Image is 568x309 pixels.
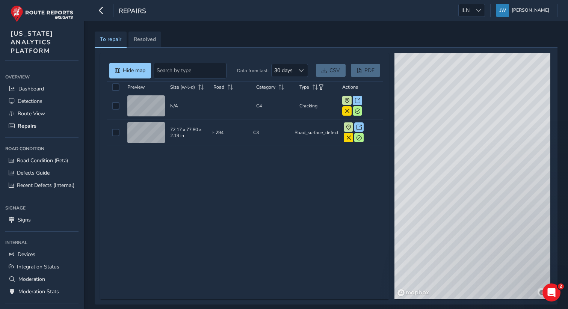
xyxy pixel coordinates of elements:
[100,37,121,42] span: To repair
[5,237,79,248] div: Internal
[5,120,79,132] a: Repairs
[18,276,45,283] span: Moderation
[5,261,79,273] a: Integration Status
[123,67,145,74] span: Hide map
[109,63,151,78] button: Hide map
[5,179,79,191] a: Recent Defects (Internal)
[5,107,79,120] a: Route View
[272,64,295,77] span: 30 days
[18,251,35,258] span: Devices
[5,83,79,95] a: Dashboard
[17,263,59,270] span: Integration Status
[5,248,79,261] a: Devices
[17,169,50,176] span: Defects Guide
[18,216,31,223] span: Signs
[5,95,79,107] a: Detections
[5,154,79,167] a: Road Condition (Beta)
[459,4,472,17] span: ILN
[134,37,156,42] span: Resolved
[299,84,309,90] span: Type
[319,84,324,90] button: Filter
[5,202,79,214] div: Signage
[18,85,44,92] span: Dashboard
[213,84,224,90] span: Road
[170,84,195,90] span: Size (w-l-d)
[251,119,292,146] td: C3
[18,288,59,295] span: Moderation Stats
[342,84,358,90] span: Actions
[558,283,564,289] span: 2
[5,273,79,285] a: Moderation
[168,93,211,119] td: N/A
[5,285,79,298] a: Moderation Stats
[316,64,346,77] a: CSV
[512,4,549,17] span: [PERSON_NAME]
[18,122,36,130] span: Repairs
[297,93,340,119] td: Cracking
[17,182,74,189] span: Recent Defects (Internal)
[496,4,552,17] button: [PERSON_NAME]
[17,157,68,164] span: Road Condition (Beta)
[254,93,297,119] td: C4
[542,283,560,301] iframe: Intercom live chat
[11,29,53,55] span: [US_STATE] ANALYTICS PLATFORM
[292,119,341,146] td: Road_surface_defect
[154,63,227,78] input: Search by type
[5,214,79,226] a: Signs
[209,119,251,146] td: I- 294
[112,129,119,136] div: Select cf426ce413ff4bb59a07f8d49ab0c99_1199
[256,84,275,90] span: Category
[112,102,119,110] div: Select 4521dafc-02c1-47c7-8db2-49b14b7affe8
[237,66,269,75] label: Data from last:
[5,143,79,154] div: Road Condition
[496,4,509,17] img: diamond-layout
[168,119,209,146] td: 72.17 x 77.80 x 2.19 in
[11,5,73,22] img: rr logo
[18,110,45,117] span: Route View
[18,98,42,105] span: Detections
[119,6,146,17] span: Repairs
[127,84,145,90] span: Preview
[5,71,79,83] div: Overview
[5,167,79,179] a: Defects Guide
